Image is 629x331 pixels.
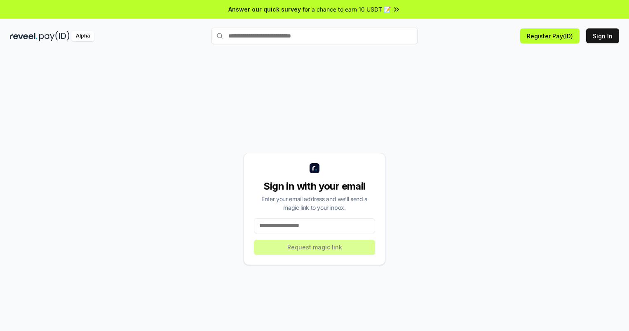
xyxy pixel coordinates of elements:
img: pay_id [39,31,70,41]
span: Answer our quick survey [228,5,301,14]
button: Sign In [586,28,619,43]
img: logo_small [310,163,319,173]
img: reveel_dark [10,31,38,41]
div: Enter your email address and we’ll send a magic link to your inbox. [254,195,375,212]
div: Sign in with your email [254,180,375,193]
div: Alpha [71,31,94,41]
button: Register Pay(ID) [520,28,580,43]
span: for a chance to earn 10 USDT 📝 [303,5,391,14]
